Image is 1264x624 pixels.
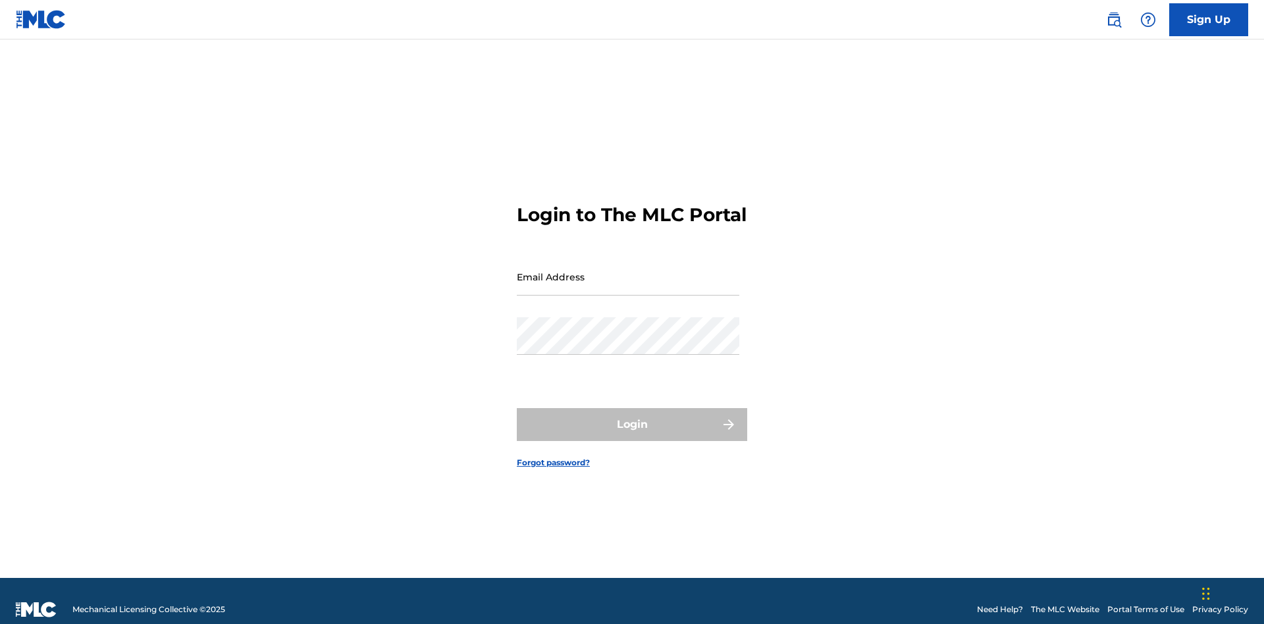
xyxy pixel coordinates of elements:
h3: Login to The MLC Portal [517,203,747,226]
span: Mechanical Licensing Collective © 2025 [72,604,225,615]
img: MLC Logo [16,10,66,29]
img: search [1106,12,1122,28]
a: Need Help? [977,604,1023,615]
img: help [1140,12,1156,28]
div: Drag [1202,574,1210,613]
a: Sign Up [1169,3,1248,36]
a: Privacy Policy [1192,604,1248,615]
a: Forgot password? [517,457,590,469]
iframe: Chat Widget [1198,561,1264,624]
a: Portal Terms of Use [1107,604,1184,615]
a: The MLC Website [1031,604,1099,615]
div: Help [1135,7,1161,33]
a: Public Search [1101,7,1127,33]
img: logo [16,602,57,617]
